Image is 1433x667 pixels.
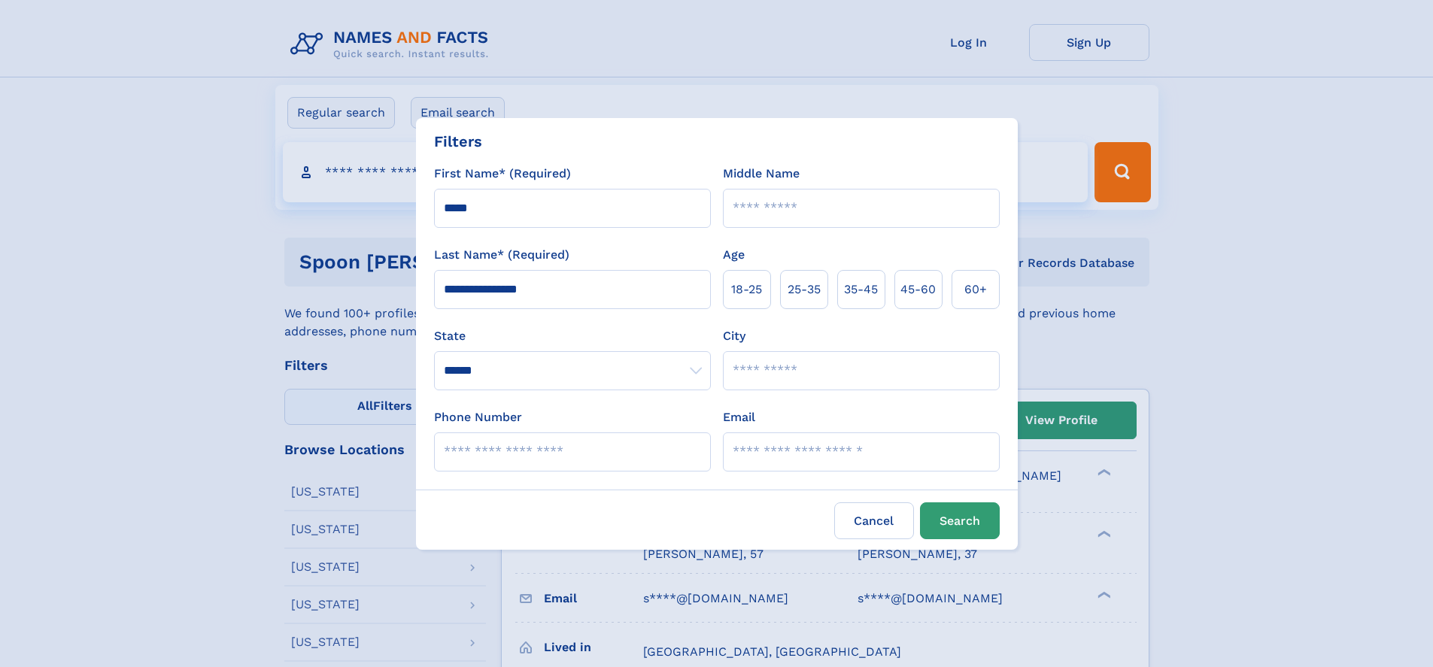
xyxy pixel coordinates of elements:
[844,280,878,299] span: 35‑45
[434,408,522,426] label: Phone Number
[900,280,936,299] span: 45‑60
[434,165,571,183] label: First Name* (Required)
[434,130,482,153] div: Filters
[723,246,745,264] label: Age
[434,327,711,345] label: State
[731,280,762,299] span: 18‑25
[723,165,800,183] label: Middle Name
[964,280,987,299] span: 60+
[834,502,914,539] label: Cancel
[434,246,569,264] label: Last Name* (Required)
[723,327,745,345] label: City
[920,502,1000,539] button: Search
[788,280,821,299] span: 25‑35
[723,408,755,426] label: Email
